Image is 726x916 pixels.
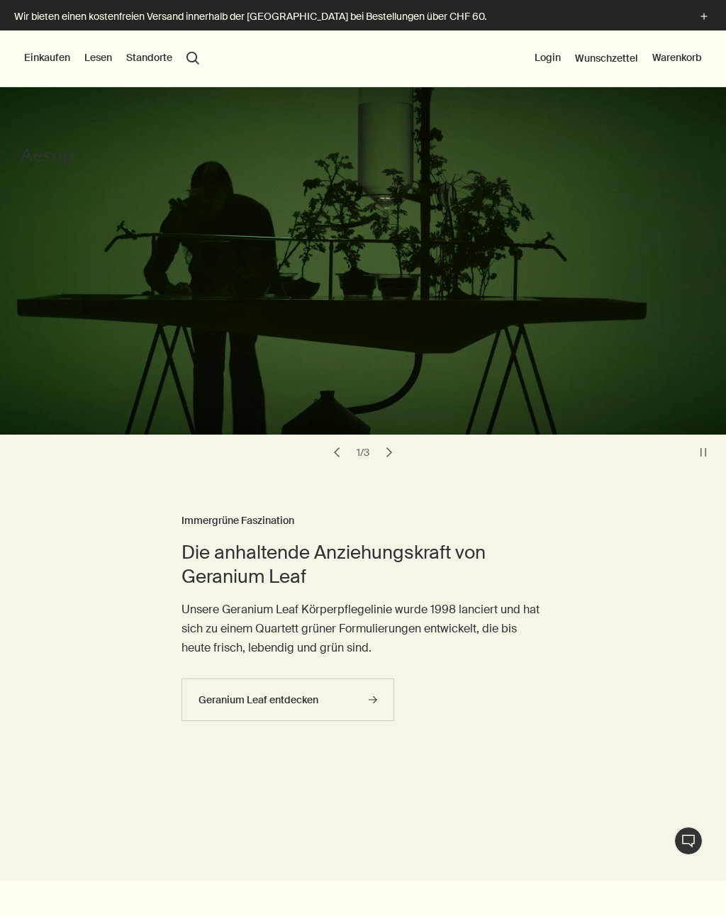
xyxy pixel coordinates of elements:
[14,9,682,24] p: Wir bieten einen kostenfreien Versand innerhalb der [GEOGRAPHIC_DATA] bei Bestellungen über CHF 60.
[181,600,544,658] p: Unsere Geranium Leaf Körperpflegelinie wurde 1998 lanciert und hat sich zu einem Quartett grüner ...
[14,9,712,25] button: Wir bieten einen kostenfreien Versand innerhalb der [GEOGRAPHIC_DATA] bei Bestellungen über CHF 60.
[575,52,638,65] a: Wunschzettel
[693,442,713,462] button: pause
[327,442,347,462] button: previous slide
[352,446,374,459] div: 1 / 3
[21,147,77,168] svg: Aesop
[674,827,703,855] button: Live-Support Chat
[535,30,702,87] nav: supplementary
[24,30,199,87] nav: primary
[181,678,394,721] a: Geranium Leaf entdecken
[181,540,544,589] h2: Die anhaltende Anziehungskraft von Geranium Leaf
[379,442,399,462] button: next slide
[535,51,561,65] button: Login
[84,51,112,65] button: Lesen
[181,513,544,530] h3: Immergrüne Faszination
[186,52,199,65] button: Menüpunkt "Suche" öffnen
[126,51,172,65] button: Standorte
[652,51,702,65] button: Warenkorb
[24,51,70,65] button: Einkaufen
[21,147,77,172] a: Aesop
